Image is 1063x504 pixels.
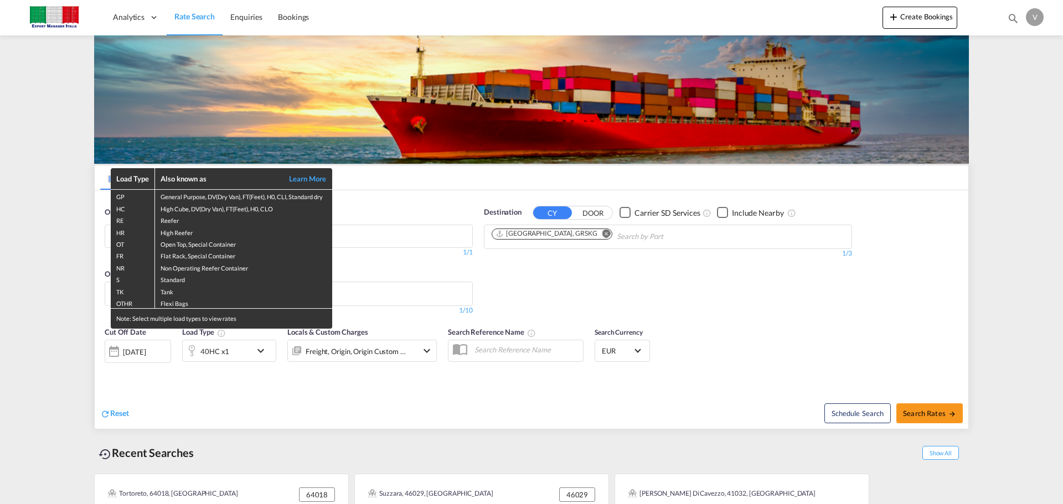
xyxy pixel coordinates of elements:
td: NR [111,261,155,273]
td: Non Operating Reefer Container [155,261,332,273]
td: OT [111,237,155,249]
div: Note: Select multiple load types to view rates [111,309,332,328]
td: High Reefer [155,226,332,237]
td: Flexi Bags [155,297,332,309]
td: Flat Rack, Special Container [155,249,332,261]
td: General Purpose, DV(Dry Van), FT(Feet), H0, CLI, Standard dry [155,190,332,202]
td: Tank [155,285,332,297]
a: Learn More [277,174,327,184]
td: FR [111,249,155,261]
td: S [111,273,155,284]
td: HR [111,226,155,237]
td: TK [111,285,155,297]
td: Reefer [155,214,332,225]
td: Open Top, Special Container [155,237,332,249]
td: OTHR [111,297,155,309]
td: Standard [155,273,332,284]
td: RE [111,214,155,225]
div: Also known as [161,174,277,184]
th: Load Type [111,168,155,190]
td: GP [111,190,155,202]
td: High Cube, DV(Dry Van), FT(Feet), H0, CLO [155,202,332,214]
td: HC [111,202,155,214]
